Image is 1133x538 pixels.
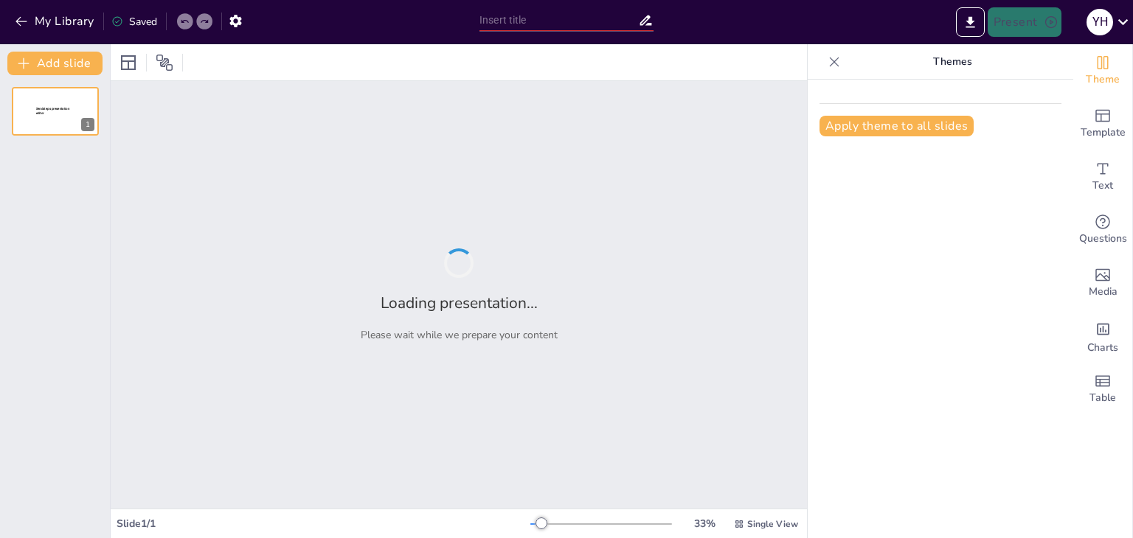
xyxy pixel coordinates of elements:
div: Y H [1087,9,1113,35]
button: Present [988,7,1061,37]
div: Change the overall theme [1073,44,1132,97]
div: 33 % [687,517,722,531]
div: Add images, graphics, shapes or video [1073,256,1132,310]
div: Add a table [1073,363,1132,416]
div: Add text boxes [1073,150,1132,203]
div: Layout [117,51,140,74]
p: Themes [846,44,1058,80]
button: Add slide [7,52,103,75]
span: Theme [1086,71,1120,88]
span: Questions [1079,231,1127,247]
button: Apply theme to all slides [820,116,974,136]
span: Media [1089,284,1118,300]
div: Get real-time input from your audience [1073,203,1132,256]
span: Table [1089,390,1116,406]
span: Sendsteps presentation editor [36,107,69,115]
span: Single View [747,518,798,530]
p: Please wait while we prepare your content [361,328,558,342]
span: Text [1092,178,1113,194]
div: Add charts and graphs [1073,310,1132,363]
span: Charts [1087,340,1118,356]
input: Insert title [479,10,638,31]
span: Position [156,54,173,71]
div: Saved [111,15,157,29]
div: Add ready made slides [1073,97,1132,150]
span: Template [1081,125,1126,141]
div: 1 [12,87,99,136]
h2: Loading presentation... [381,293,538,313]
button: Export to PowerPoint [956,7,985,37]
button: Y H [1087,7,1113,37]
div: Slide 1 / 1 [117,517,530,531]
div: 1 [81,118,94,131]
button: My Library [11,10,100,33]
